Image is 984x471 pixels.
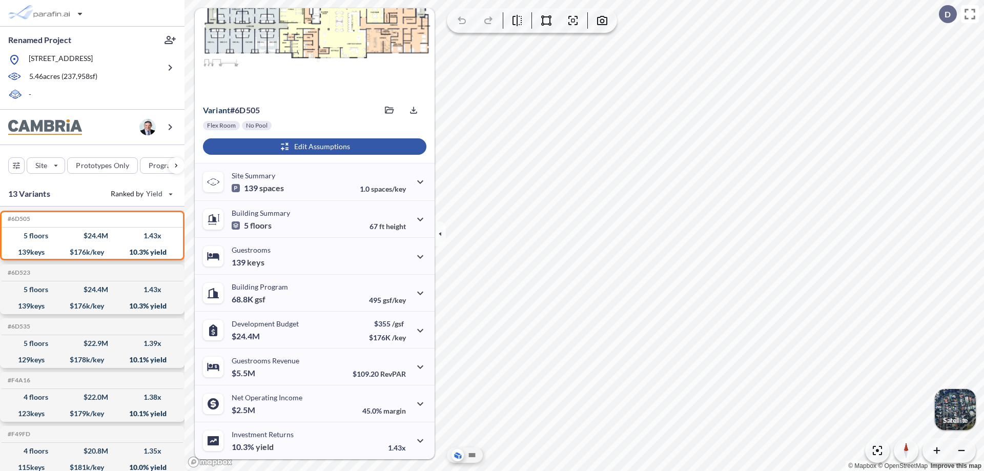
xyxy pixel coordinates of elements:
[232,282,288,291] p: Building Program
[945,10,951,19] p: D
[6,377,30,384] h5: Click to copy the code
[360,185,406,193] p: 1.0
[29,89,31,101] p: -
[203,105,260,115] p: # 6d505
[232,245,271,254] p: Guestrooms
[259,183,284,193] span: spaces
[943,416,968,424] p: Satellite
[935,389,976,430] img: Switcher Image
[353,370,406,378] p: $109.20
[6,323,30,330] h5: Click to copy the code
[232,368,257,378] p: $5.5M
[256,442,274,452] span: yield
[466,449,478,461] button: Site Plan
[388,443,406,452] p: 1.43x
[383,406,406,415] span: margin
[392,319,404,328] span: /gsf
[232,405,257,415] p: $2.5M
[369,333,406,342] p: $176K
[232,331,261,341] p: $24.4M
[232,393,302,402] p: Net Operating Income
[35,160,47,171] p: Site
[140,157,195,174] button: Program
[379,222,384,231] span: ft
[139,119,156,135] img: user logo
[232,171,275,180] p: Site Summary
[203,138,426,155] button: Edit Assumptions
[250,220,272,231] span: floors
[29,71,97,83] p: 5.46 acres ( 237,958 sf)
[232,319,299,328] p: Development Budget
[27,157,65,174] button: Site
[67,157,138,174] button: Prototypes Only
[232,183,284,193] p: 139
[6,269,30,276] h5: Click to copy the code
[931,462,981,469] a: Improve this map
[452,449,464,461] button: Aerial View
[362,406,406,415] p: 45.0%
[207,121,236,130] p: Flex Room
[8,188,50,200] p: 13 Variants
[232,442,274,452] p: 10.3%
[380,370,406,378] span: RevPAR
[29,53,93,66] p: [STREET_ADDRESS]
[370,222,406,231] p: 67
[369,296,406,304] p: 495
[848,462,876,469] a: Mapbox
[146,189,163,199] span: Yield
[6,431,30,438] h5: Click to copy the code
[392,333,406,342] span: /key
[878,462,928,469] a: OpenStreetMap
[247,257,264,268] span: keys
[232,209,290,217] p: Building Summary
[232,430,294,439] p: Investment Returns
[383,296,406,304] span: gsf/key
[102,186,179,202] button: Ranked by Yield
[6,215,30,222] h5: Click to copy the code
[232,294,265,304] p: 68.8K
[232,257,264,268] p: 139
[386,222,406,231] span: height
[371,185,406,193] span: spaces/key
[255,294,265,304] span: gsf
[232,356,299,365] p: Guestrooms Revenue
[232,220,272,231] p: 5
[76,160,129,171] p: Prototypes Only
[8,119,82,135] img: BrandImage
[188,456,233,468] a: Mapbox homepage
[203,105,230,115] span: Variant
[369,319,406,328] p: $355
[935,389,976,430] button: Switcher ImageSatellite
[246,121,268,130] p: No Pool
[8,34,71,46] p: Renamed Project
[149,160,177,171] p: Program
